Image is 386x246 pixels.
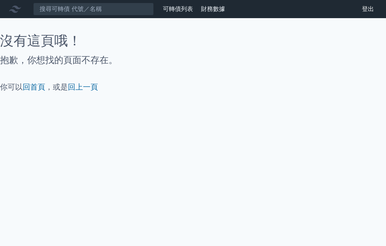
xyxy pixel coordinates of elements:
input: 搜尋可轉債 代號／名稱 [33,3,154,15]
a: 可轉債列表 [163,5,193,12]
a: 登出 [356,3,380,15]
a: 回首頁 [23,82,45,91]
a: 財務數據 [201,5,225,12]
a: 回上一頁 [68,82,98,91]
